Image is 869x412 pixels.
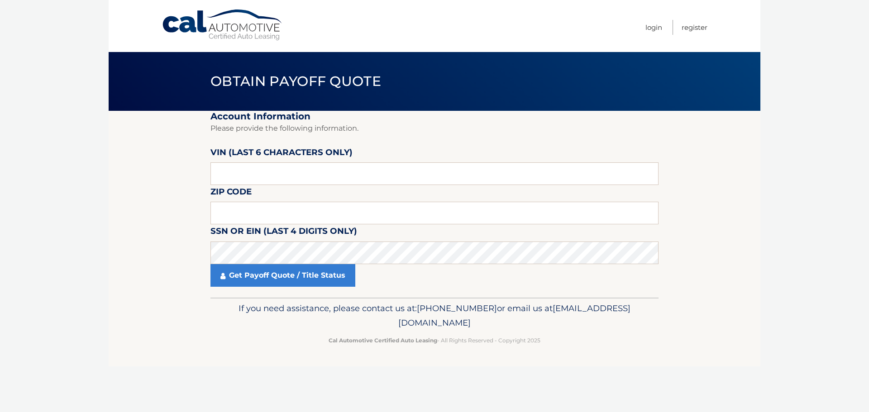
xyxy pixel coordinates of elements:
span: [PHONE_NUMBER] [417,303,497,313]
p: Please provide the following information. [210,122,659,135]
label: Zip Code [210,185,252,202]
a: Get Payoff Quote / Title Status [210,264,355,287]
h2: Account Information [210,111,659,122]
a: Register [682,20,707,35]
p: If you need assistance, please contact us at: or email us at [216,301,653,330]
a: Cal Automotive [162,9,284,41]
label: SSN or EIN (last 4 digits only) [210,224,357,241]
span: Obtain Payoff Quote [210,73,381,90]
a: Login [645,20,662,35]
label: VIN (last 6 characters only) [210,146,353,162]
strong: Cal Automotive Certified Auto Leasing [329,337,437,344]
p: - All Rights Reserved - Copyright 2025 [216,336,653,345]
